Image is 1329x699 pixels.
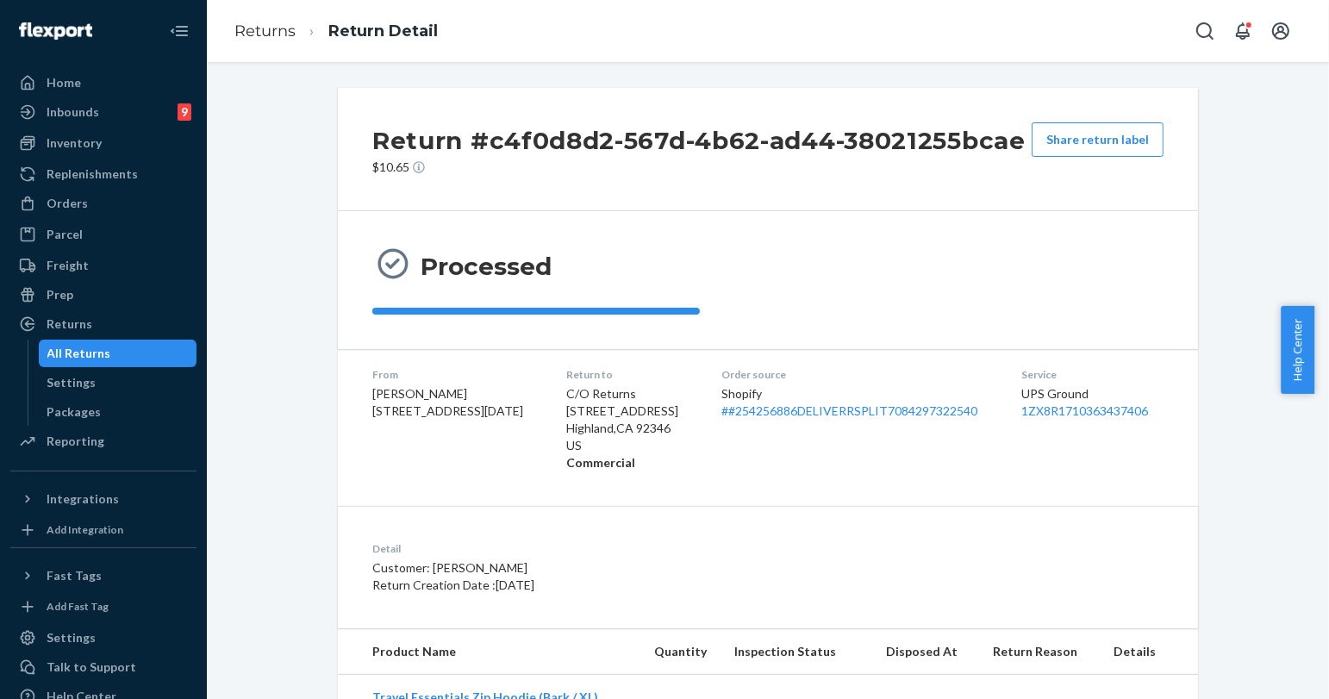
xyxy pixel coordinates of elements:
div: 9 [178,103,191,121]
div: Talk to Support [47,658,136,676]
a: Add Integration [10,520,197,540]
p: Return Creation Date : [DATE] [372,577,849,594]
p: US [566,437,694,454]
a: Freight [10,252,197,279]
a: 1ZX8R1710363437406 [1021,403,1148,418]
div: Orders [47,195,88,212]
dt: Detail [372,541,849,556]
div: Home [47,74,81,91]
a: Returns [234,22,296,41]
div: Integrations [47,490,119,508]
div: Replenishments [47,165,138,183]
div: Add Fast Tag [47,599,109,614]
a: Parcel [10,221,197,248]
h2: Return #c4f0d8d2-567d-4b62-ad44-38021255bcae [372,122,1026,159]
div: Settings [47,374,97,391]
a: Replenishments [10,160,197,188]
div: Returns [47,315,92,333]
div: Add Integration [47,522,123,537]
div: Fast Tags [47,567,102,584]
p: Highland , CA 92346 [566,420,694,437]
a: Returns [10,310,197,338]
div: Reporting [47,433,104,450]
ol: breadcrumbs [221,6,452,57]
p: [STREET_ADDRESS] [566,403,694,420]
a: Inventory [10,129,197,157]
a: Return Detail [328,22,438,41]
dt: Service [1021,367,1164,382]
button: Integrations [10,485,197,513]
button: Share return label [1032,122,1164,157]
a: Orders [10,190,197,217]
a: Talk to Support [10,653,197,681]
div: Inbounds [47,103,99,121]
th: Inspection Status [721,629,872,675]
div: Settings [47,629,96,646]
a: Prep [10,281,197,309]
th: Disposed At [872,629,979,675]
dt: Order source [722,367,994,382]
a: Home [10,69,197,97]
h3: Processed [421,251,552,282]
div: Freight [47,257,89,274]
a: Add Fast Tag [10,596,197,617]
button: Close Navigation [162,14,197,48]
strong: Commercial [566,455,635,470]
a: Inbounds9 [10,98,197,126]
button: Fast Tags [10,562,197,590]
p: $10.65 [372,159,1026,176]
div: Packages [47,403,102,421]
span: [PERSON_NAME] [STREET_ADDRESS][DATE] [372,386,523,418]
th: Return Reason [979,629,1100,675]
p: Customer: [PERSON_NAME] [372,559,849,577]
a: Packages [39,398,197,426]
button: Open notifications [1226,14,1260,48]
dt: From [372,367,539,382]
a: All Returns [39,340,197,367]
button: Help Center [1281,306,1314,394]
button: Open account menu [1263,14,1298,48]
a: ##254256886DELIVERRSPLIT7084297322540 [722,403,978,418]
div: Prep [47,286,73,303]
img: Flexport logo [19,22,92,40]
div: Shopify [722,385,994,420]
dt: Return to [566,367,694,382]
th: Quantity [633,629,720,675]
th: Product Name [338,629,633,675]
button: Open Search Box [1188,14,1222,48]
a: Settings [10,624,197,652]
span: UPS Ground [1021,386,1089,401]
p: C/O Returns [566,385,694,403]
th: Details [1101,629,1198,675]
a: Reporting [10,428,197,455]
div: Inventory [47,134,102,152]
a: Settings [39,369,197,396]
div: All Returns [47,345,111,362]
div: Parcel [47,226,83,243]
